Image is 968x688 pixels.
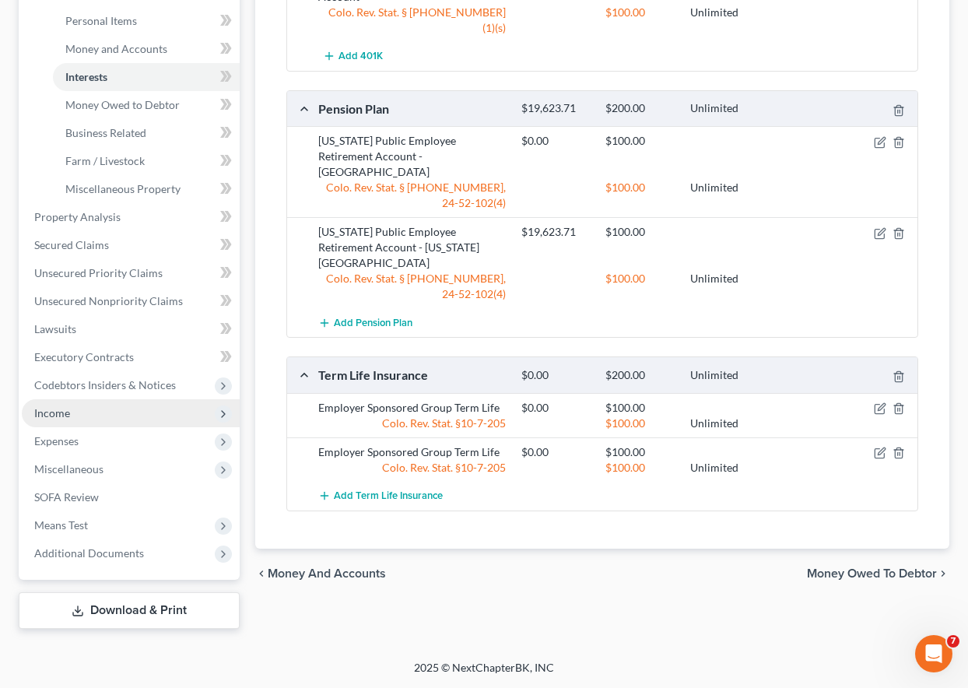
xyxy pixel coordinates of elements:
[34,210,121,223] span: Property Analysis
[310,133,514,180] div: [US_STATE] Public Employee Retirement Account - [GEOGRAPHIC_DATA]
[65,182,181,195] span: Miscellaneous Property
[310,367,514,383] div: Term Life Insurance
[318,42,387,71] button: Add 401K
[514,368,598,383] div: $0.00
[310,460,514,476] div: Colo. Rev. Stat. §10-7-205
[268,567,386,580] span: Money and Accounts
[514,101,598,116] div: $19,623.71
[53,147,240,175] a: Farm / Livestock
[598,133,682,149] div: $100.00
[598,271,682,286] div: $100.00
[598,224,682,240] div: $100.00
[65,154,145,167] span: Farm / Livestock
[682,180,767,195] div: Unlimited
[22,315,240,343] a: Lawsuits
[34,490,99,504] span: SOFA Review
[53,91,240,119] a: Money Owed to Debtor
[53,35,240,63] a: Money and Accounts
[310,5,514,36] div: Colo. Rev. Stat. § [PHONE_NUMBER] (1)(s)
[34,294,183,307] span: Unsecured Nonpriority Claims
[682,416,767,431] div: Unlimited
[34,238,109,251] span: Secured Claims
[34,322,76,335] span: Lawsuits
[53,7,240,35] a: Personal Items
[937,567,949,580] i: chevron_right
[34,378,176,391] span: Codebtors Insiders & Notices
[255,567,386,580] button: chevron_left Money and Accounts
[65,14,137,27] span: Personal Items
[682,460,767,476] div: Unlimited
[598,416,682,431] div: $100.00
[22,203,240,231] a: Property Analysis
[19,592,240,629] a: Download & Print
[682,271,767,286] div: Unlimited
[318,308,412,337] button: Add Pension Plan
[682,368,767,383] div: Unlimited
[310,400,514,416] div: Employer Sponsored Group Term Life
[310,100,514,117] div: Pension Plan
[598,400,682,416] div: $100.00
[34,462,103,476] span: Miscellaneous
[334,317,412,329] span: Add Pension Plan
[514,444,598,460] div: $0.00
[338,51,383,63] span: Add 401K
[65,42,167,55] span: Money and Accounts
[53,63,240,91] a: Interests
[598,444,682,460] div: $100.00
[34,546,144,560] span: Additional Documents
[598,101,682,116] div: $200.00
[310,444,514,460] div: Employer Sponsored Group Term Life
[22,259,240,287] a: Unsecured Priority Claims
[682,5,767,20] div: Unlimited
[22,343,240,371] a: Executory Contracts
[318,482,443,511] button: Add Term Life Insurance
[34,518,88,532] span: Means Test
[807,567,937,580] span: Money Owed to Debtor
[65,70,107,83] span: Interests
[255,567,268,580] i: chevron_left
[514,224,598,240] div: $19,623.71
[598,5,682,20] div: $100.00
[310,224,514,271] div: [US_STATE] Public Employee Retirement Account - [US_STATE][GEOGRAPHIC_DATA]
[22,287,240,315] a: Unsecured Nonpriority Claims
[310,416,514,431] div: Colo. Rev. Stat. §10-7-205
[598,460,682,476] div: $100.00
[40,660,928,688] div: 2025 © NextChapterBK, INC
[310,271,514,302] div: Colo. Rev. Stat. § [PHONE_NUMBER], 24-52-102(4)
[334,490,443,502] span: Add Term Life Insurance
[598,180,682,195] div: $100.00
[65,126,146,139] span: Business Related
[915,635,952,672] iframe: Intercom live chat
[598,368,682,383] div: $200.00
[514,400,598,416] div: $0.00
[34,350,134,363] span: Executory Contracts
[34,266,163,279] span: Unsecured Priority Claims
[514,133,598,149] div: $0.00
[947,635,959,648] span: 7
[34,406,70,419] span: Income
[682,101,767,116] div: Unlimited
[53,119,240,147] a: Business Related
[53,175,240,203] a: Miscellaneous Property
[807,567,949,580] button: Money Owed to Debtor chevron_right
[65,98,180,111] span: Money Owed to Debtor
[22,231,240,259] a: Secured Claims
[22,483,240,511] a: SOFA Review
[34,434,79,448] span: Expenses
[310,180,514,211] div: Colo. Rev. Stat. § [PHONE_NUMBER], 24-52-102(4)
